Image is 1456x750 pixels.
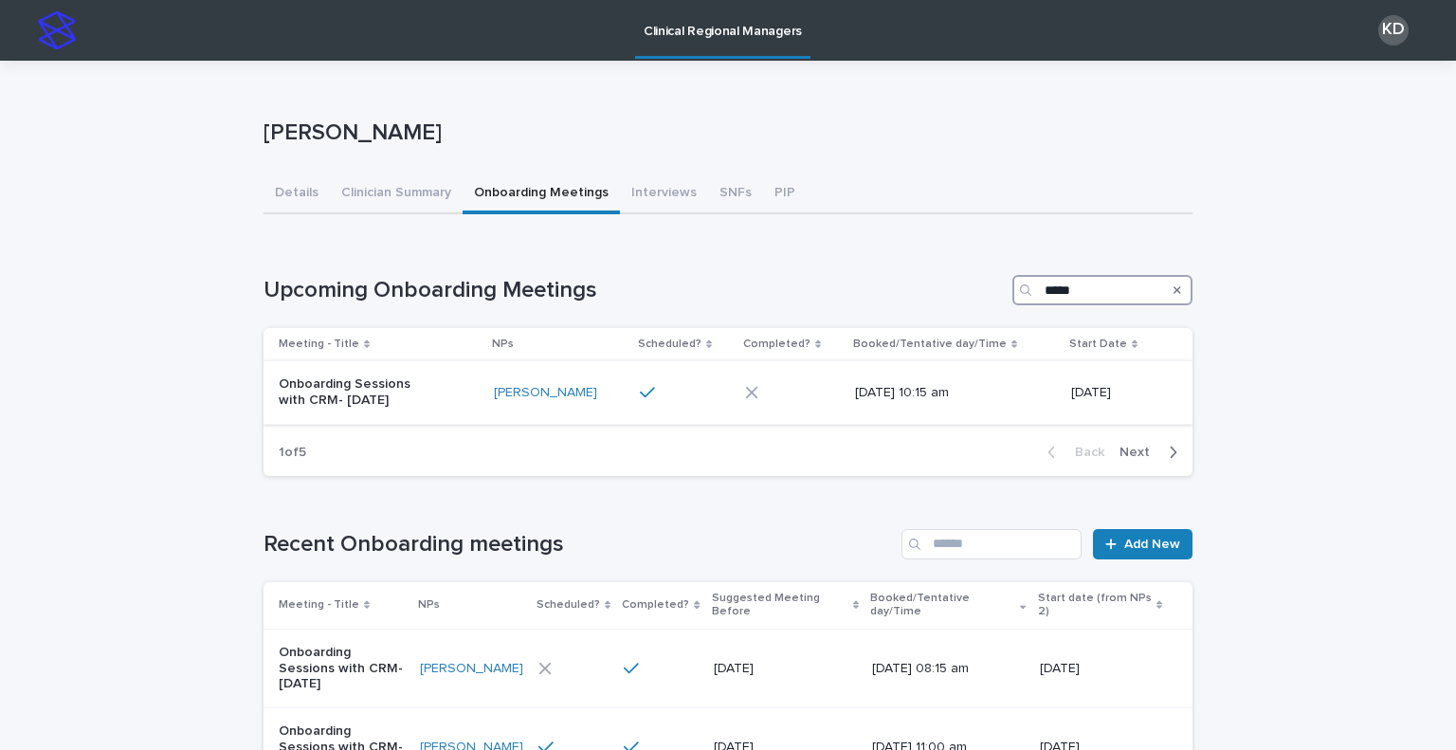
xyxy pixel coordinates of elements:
[901,529,1082,559] input: Search
[1071,385,1162,401] p: [DATE]
[1124,538,1180,551] span: Add New
[712,588,848,623] p: Suggested Meeting Before
[763,174,807,214] button: PIP
[714,661,849,677] p: [DATE]
[872,661,1008,677] p: [DATE] 08:15 am
[1038,588,1152,623] p: Start date (from NPs 2)
[1119,446,1161,459] span: Next
[264,629,1192,707] tr: Onboarding Sessions with CRM- [DATE][PERSON_NAME] [DATE][DATE] 08:15 am[DATE]
[622,595,689,615] p: Completed?
[1112,444,1192,461] button: Next
[870,588,1016,623] p: Booked/Tentative day/Time
[1069,334,1127,355] p: Start Date
[264,119,1185,147] p: [PERSON_NAME]
[1378,15,1409,46] div: KD
[620,174,708,214] button: Interviews
[38,11,76,49] img: stacker-logo-s-only.png
[264,531,894,558] h1: Recent Onboarding meetings
[264,361,1192,425] tr: Onboarding Sessions with CRM- [DATE][PERSON_NAME] [DATE] 10:15 am[DATE]
[1032,444,1112,461] button: Back
[418,595,440,615] p: NPs
[264,174,330,214] button: Details
[492,334,514,355] p: NPs
[743,334,810,355] p: Completed?
[420,661,523,677] a: [PERSON_NAME]
[264,277,1005,304] h1: Upcoming Onboarding Meetings
[708,174,763,214] button: SNFs
[1064,446,1104,459] span: Back
[1012,275,1192,305] input: Search
[463,174,620,214] button: Onboarding Meetings
[853,334,1007,355] p: Booked/Tentative day/Time
[1093,529,1192,559] a: Add New
[279,595,359,615] p: Meeting - Title
[264,430,321,476] p: 1 of 5
[279,645,405,692] p: Onboarding Sessions with CRM- [DATE]
[638,334,701,355] p: Scheduled?
[1040,661,1162,677] p: [DATE]
[279,334,359,355] p: Meeting - Title
[279,376,437,409] p: Onboarding Sessions with CRM- [DATE]
[855,385,1013,401] p: [DATE] 10:15 am
[494,385,597,401] a: [PERSON_NAME]
[537,595,600,615] p: Scheduled?
[330,174,463,214] button: Clinician Summary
